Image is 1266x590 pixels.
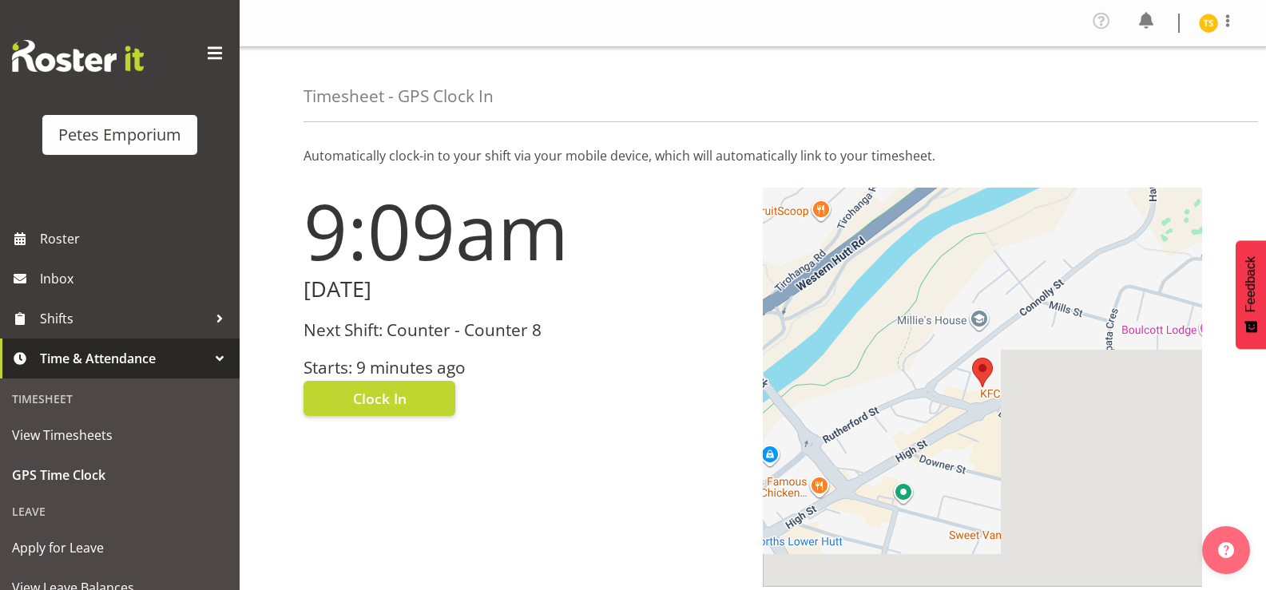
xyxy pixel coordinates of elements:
[40,267,232,291] span: Inbox
[304,188,744,274] h1: 9:09am
[4,382,236,415] div: Timesheet
[353,388,407,409] span: Clock In
[304,381,455,416] button: Clock In
[304,146,1202,165] p: Automatically clock-in to your shift via your mobile device, which will automatically link to you...
[12,536,228,560] span: Apply for Leave
[1244,256,1258,312] span: Feedback
[58,123,181,147] div: Petes Emporium
[12,40,144,72] img: Rosterit website logo
[1199,14,1218,33] img: tamara-straker11292.jpg
[12,423,228,447] span: View Timesheets
[4,495,236,528] div: Leave
[304,277,744,302] h2: [DATE]
[40,227,232,251] span: Roster
[4,415,236,455] a: View Timesheets
[4,455,236,495] a: GPS Time Clock
[40,346,208,370] span: Time & Attendance
[1218,542,1234,558] img: help-xxl-2.png
[1236,240,1266,349] button: Feedback - Show survey
[40,307,208,331] span: Shifts
[304,358,744,377] h3: Starts: 9 minutes ago
[304,87,494,105] h4: Timesheet - GPS Clock In
[12,463,228,487] span: GPS Time Clock
[4,528,236,568] a: Apply for Leave
[304,321,744,339] h3: Next Shift: Counter - Counter 8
